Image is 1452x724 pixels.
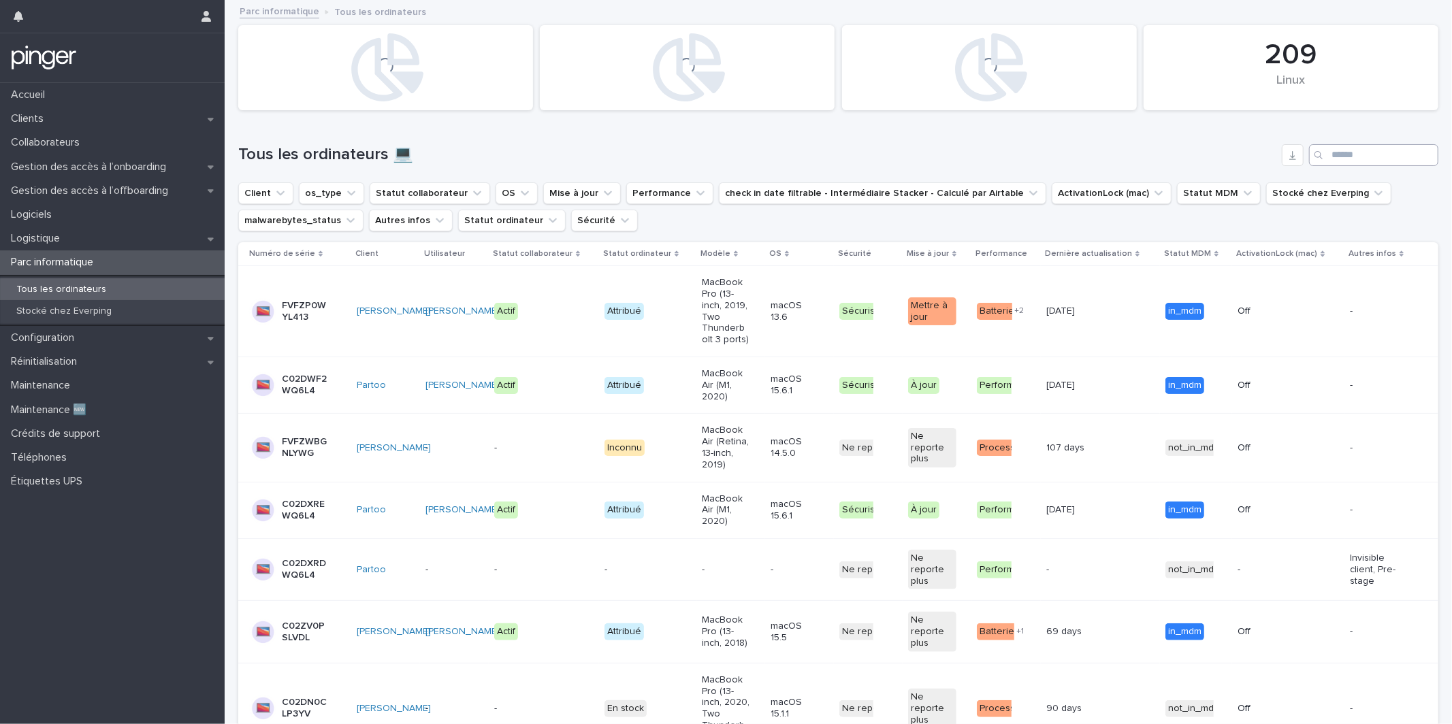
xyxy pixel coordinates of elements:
div: Inconnu [604,440,645,457]
div: Sécurisé [839,377,884,394]
p: C02DWF2WQ6L4 [282,374,330,397]
p: MacBook Pro (13-inch, 2019, Two Thunderbolt 3 ports) [702,277,750,346]
p: 107 days [1046,440,1087,454]
div: 209 [1167,38,1415,72]
div: Actif [494,623,518,640]
a: Partoo [357,564,386,576]
div: Attribué [604,377,644,394]
p: - [1046,561,1052,576]
p: - [494,442,543,454]
p: - [1350,306,1398,317]
p: ActivationLock (mac) [1236,246,1317,261]
p: Parc informatique [5,256,104,269]
button: os_type [299,182,364,204]
p: - [1238,564,1286,576]
p: - [1350,504,1398,516]
p: Numéro de série [249,246,315,261]
a: Partoo [357,504,386,516]
div: Ne reporte plus [839,700,914,717]
p: Statut ordinateur [603,246,671,261]
button: Performance [626,182,713,204]
p: Étiquettes UPS [5,475,93,488]
p: - [1350,626,1398,638]
button: check in date filtrable - Intermédiaire Stacker - Calculé par Airtable [719,182,1046,204]
tr: FVFZP0WYL413[PERSON_NAME] [PERSON_NAME] ActifAttribuéMacBook Pro (13-inch, 2019, Two Thunderbolt ... [238,266,1438,357]
a: [PERSON_NAME] [425,504,500,516]
p: [DATE] [1046,377,1078,391]
div: Attribué [604,501,644,519]
p: C02DXREWQ6L4 [282,499,330,522]
p: Mise à jour [907,246,949,261]
div: in_mdm [1165,303,1204,320]
p: macOS 14.5.0 [771,436,819,459]
p: MacBook Air (M1, 2020) [702,493,750,527]
tr: C02DWF2WQ6L4Partoo [PERSON_NAME] ActifAttribuéMacBook Air (M1, 2020)macOS 15.6.1SécuriséÀ jourPer... [238,357,1438,413]
div: Ne reporte plus [839,561,914,578]
p: [DATE] [1046,303,1078,317]
div: Actif [494,303,518,320]
p: Invisible client, Pre-stage [1350,553,1398,587]
p: C02DXRDWQ6L4 [282,558,330,581]
a: [PERSON_NAME] [357,703,431,714]
tr: FVFZWBGNLYWG[PERSON_NAME] --InconnuMacBook Air (Retina, 13-inch, 2019)macOS 14.5.0Ne reporte plus... [238,414,1438,482]
div: Actif [494,501,518,519]
p: Téléphones [5,451,78,464]
p: macOS 15.6.1 [771,374,819,397]
p: Sécurité [838,246,871,261]
div: not_in_mdm [1165,440,1224,457]
p: macOS 13.6 [771,300,819,323]
div: in_mdm [1165,623,1204,640]
p: FVFZWBGNLYWG [282,436,330,459]
p: macOS 15.1.1 [771,697,819,720]
p: Collaborateurs [5,136,91,149]
p: Client [355,246,378,261]
p: - [604,564,653,576]
div: En stock [604,700,647,717]
p: Maintenance [5,379,81,392]
p: - [425,564,474,576]
button: Statut collaborateur [370,182,490,204]
input: Search [1309,144,1438,166]
p: Crédits de support [5,427,111,440]
img: mTgBEunGTSyRkCgitkcU [11,44,77,71]
p: Off [1238,442,1286,454]
div: in_mdm [1165,377,1204,394]
p: Gestion des accès à l’offboarding [5,184,179,197]
p: 69 days [1046,623,1084,638]
a: [PERSON_NAME] [425,306,500,317]
p: Autres infos [1349,246,1396,261]
p: - [494,703,543,714]
button: Sécurité [571,210,638,231]
p: Tous les ordinateurs [334,3,426,18]
p: - [702,564,750,576]
a: [PERSON_NAME] [425,380,500,391]
p: Utilisateur [424,246,465,261]
div: Batterie [977,303,1017,320]
p: macOS 15.6.1 [771,499,819,522]
button: Mise à jour [543,182,621,204]
p: - [425,442,474,454]
p: - [1350,442,1398,454]
p: Modèle [700,246,730,261]
div: Ne reporte plus [908,612,956,651]
p: Accueil [5,88,56,101]
p: MacBook Air (Retina, 13-inch, 2019) [702,425,750,470]
p: Logiciels [5,208,63,221]
p: FVFZP0WYL413 [282,300,330,323]
p: Configuration [5,331,85,344]
div: Ne reporte plus [839,440,914,457]
div: Performant [977,501,1031,519]
a: [PERSON_NAME] [425,626,500,638]
p: MacBook Pro (13-inch, 2018) [702,614,750,648]
p: Gestion des accès à l’onboarding [5,161,177,174]
div: Performant [977,377,1031,394]
a: [PERSON_NAME] [357,626,431,638]
p: - [1350,380,1398,391]
tr: C02DXREWQ6L4Partoo [PERSON_NAME] ActifAttribuéMacBook Air (M1, 2020)macOS 15.6.1SécuriséÀ jourPer... [238,482,1438,538]
tr: C02DXRDWQ6L4Partoo -----Ne reporte plusNe reporte plusPerformant-- not_in_mdm-Invisible client, P... [238,538,1438,600]
div: Processeur [977,700,1033,717]
button: Stocké chez Everping [1266,182,1391,204]
button: Statut ordinateur [458,210,566,231]
p: Réinitialisation [5,355,88,368]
